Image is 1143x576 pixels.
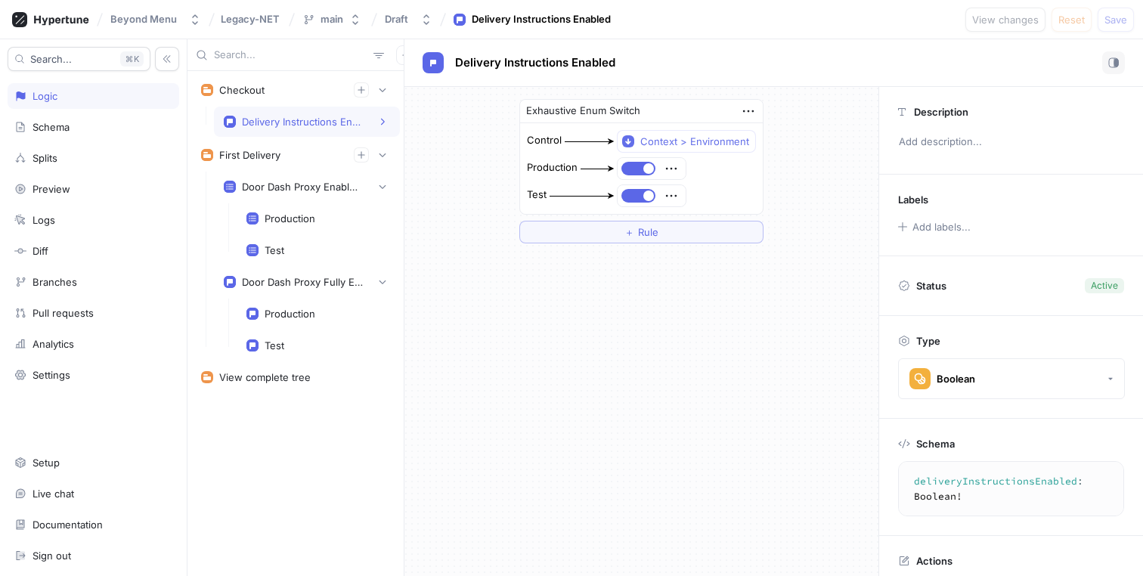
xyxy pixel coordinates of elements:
[120,51,144,67] div: K
[916,438,955,450] p: Schema
[321,13,343,26] div: main
[242,276,363,288] div: Door Dash Proxy Fully Enabled
[1104,15,1127,24] span: Save
[214,48,367,63] input: Search...
[33,245,48,257] div: Diff
[914,106,968,118] p: Description
[617,130,756,153] button: Context > Environment
[527,133,562,148] div: Control
[937,373,975,386] div: Boolean
[379,7,438,32] button: Draft
[455,57,615,69] span: Delivery Instructions Enabled
[912,222,971,232] div: Add labels...
[898,194,928,206] p: Labels
[33,214,55,226] div: Logs
[265,339,284,351] div: Test
[221,14,280,24] span: Legacy-NET
[33,338,74,350] div: Analytics
[965,8,1045,32] button: View changes
[1091,279,1118,293] div: Active
[219,371,311,383] div: View complete tree
[638,228,658,237] span: Rule
[905,468,1143,509] textarea: deliveryInstructionsEnabled: Boolean!
[8,47,150,71] button: Search...K
[916,555,952,567] p: Actions
[265,244,284,256] div: Test
[110,13,177,26] div: Beyond Menu
[33,369,70,381] div: Settings
[972,15,1039,24] span: View changes
[30,54,72,63] span: Search...
[219,149,280,161] div: First Delivery
[519,221,764,243] button: ＋Rule
[33,276,77,288] div: Branches
[33,307,94,319] div: Pull requests
[265,308,315,320] div: Production
[296,7,367,32] button: main
[33,183,70,195] div: Preview
[33,152,57,164] div: Splits
[898,358,1125,399] button: Boolean
[624,228,634,237] span: ＋
[472,12,611,27] div: Delivery Instructions Enabled
[527,187,547,203] div: Test
[385,13,408,26] div: Draft
[242,116,363,128] div: Delivery Instructions Enabled
[33,550,71,562] div: Sign out
[8,512,179,537] a: Documentation
[1052,8,1092,32] button: Reset
[893,217,974,237] button: Add labels...
[916,335,940,347] p: Type
[242,181,363,193] div: Door Dash Proxy Enabled Entity List
[33,90,57,102] div: Logic
[892,129,1130,155] p: Add description...
[33,488,74,500] div: Live chat
[526,104,640,119] div: Exhaustive Enum Switch
[527,160,578,175] div: Production
[1098,8,1134,32] button: Save
[33,121,70,133] div: Schema
[219,84,265,96] div: Checkout
[33,519,103,531] div: Documentation
[640,135,749,148] div: Context > Environment
[33,457,60,469] div: Setup
[1058,15,1085,24] span: Reset
[265,212,315,225] div: Production
[916,275,946,296] p: Status
[104,7,207,32] button: Beyond Menu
